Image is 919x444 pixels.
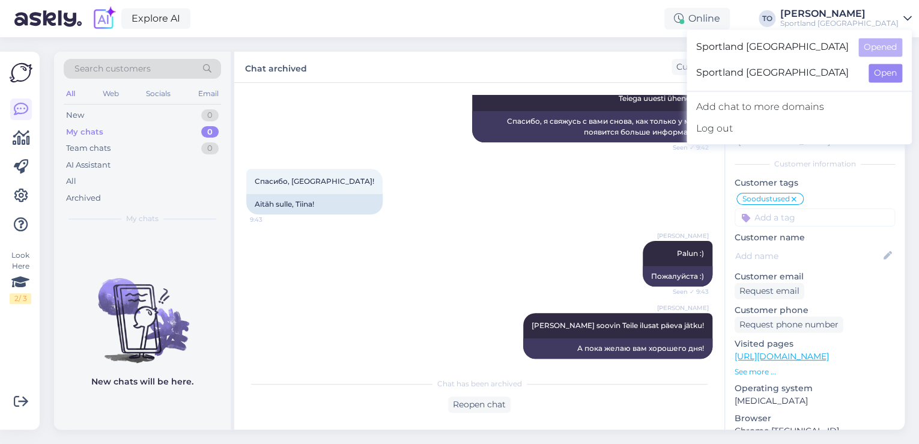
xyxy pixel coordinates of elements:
[66,142,111,154] div: Team chats
[664,143,709,152] span: Seen ✓ 9:42
[10,250,31,304] div: Look Here
[735,231,895,244] p: Customer name
[121,8,190,29] a: Explore AI
[246,194,383,214] div: Aitäh sulle, Tiina!
[10,293,31,304] div: 2 / 3
[66,192,101,204] div: Archived
[759,10,775,27] div: TO
[735,249,881,263] input: Add name
[735,317,843,333] div: Request phone number
[657,303,709,312] span: [PERSON_NAME]
[472,111,712,142] div: Спасибо, я свяжусь с вами снова, как только у меня появится больше информации.
[201,142,219,154] div: 0
[735,270,895,283] p: Customer email
[643,266,712,287] div: Пожалуйста :)
[696,64,859,82] span: Sportland [GEOGRAPHIC_DATA]
[869,64,902,82] button: Open
[672,61,718,73] div: Customer
[735,382,895,395] p: Operating system
[735,159,895,169] div: Customer information
[201,109,219,121] div: 0
[735,338,895,350] p: Visited pages
[10,61,32,84] img: Askly Logo
[780,9,912,28] a: [PERSON_NAME]Sportland [GEOGRAPHIC_DATA]
[742,195,790,202] span: Soodustused
[687,118,912,139] div: Log out
[735,366,895,377] p: See more ...
[91,376,193,388] p: New chats will be here.
[657,231,709,240] span: [PERSON_NAME]
[858,38,902,56] button: Opened
[144,86,173,102] div: Socials
[696,38,849,56] span: Sportland [GEOGRAPHIC_DATA]
[780,19,899,28] div: Sportland [GEOGRAPHIC_DATA]
[448,397,511,413] div: Reopen chat
[66,175,76,187] div: All
[66,159,111,171] div: AI Assistant
[677,249,704,258] span: Palun :)
[735,351,829,362] a: [URL][DOMAIN_NAME]
[780,9,899,19] div: [PERSON_NAME]
[100,86,121,102] div: Web
[664,359,709,368] span: Seen ✓ 9:43
[74,62,151,75] span: Search customers
[735,425,895,437] p: Chrome [TECHNICAL_ID]
[664,287,709,296] span: Seen ✓ 9:43
[245,59,307,75] label: Chat archived
[91,6,117,31] img: explore-ai
[54,257,231,365] img: No chats
[735,208,895,227] input: Add a tag
[687,96,912,118] a: Add chat to more domains
[664,8,730,29] div: Online
[255,177,374,186] span: Спасибо, [GEOGRAPHIC_DATA]!
[523,338,712,359] div: А пока желаю вам хорошего дня!
[201,126,219,138] div: 0
[735,283,804,299] div: Request email
[735,395,895,407] p: [MEDICAL_DATA]
[250,215,295,224] span: 9:43
[437,379,522,389] span: Chat has been archived
[735,412,895,425] p: Browser
[66,109,84,121] div: New
[532,321,704,330] span: [PERSON_NAME] soovin Teile ilusat päeva jätku!
[735,304,895,317] p: Customer phone
[735,177,895,189] p: Customer tags
[126,213,159,224] span: My chats
[196,86,221,102] div: Email
[66,126,103,138] div: My chats
[64,86,77,102] div: All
